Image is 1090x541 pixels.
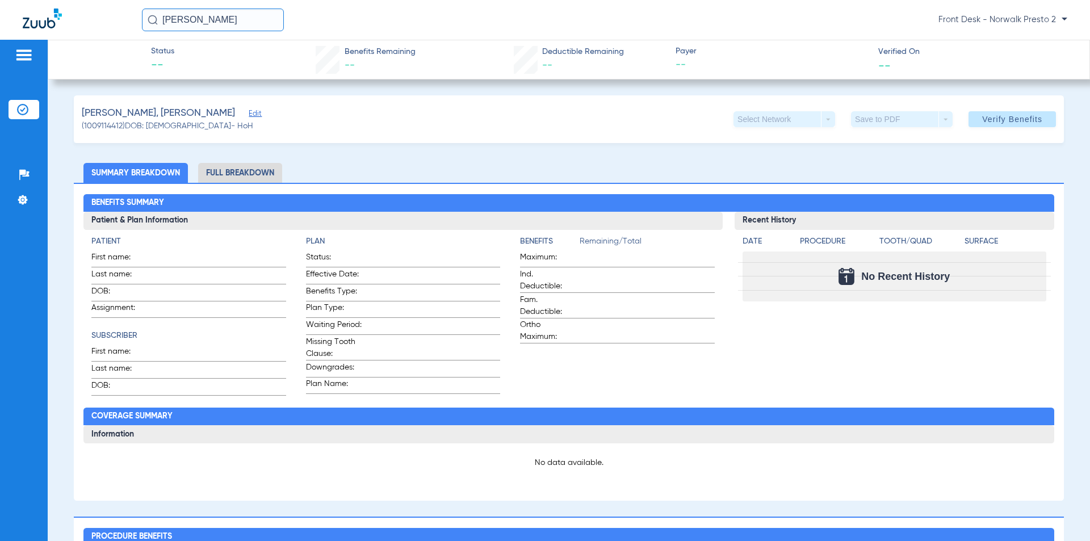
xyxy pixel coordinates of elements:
[83,212,722,230] h3: Patient & Plan Information
[861,271,950,282] span: No Recent History
[879,236,961,248] h4: Tooth/Quad
[743,236,790,248] h4: Date
[306,336,362,360] span: Missing Tooth Clause:
[1033,487,1090,541] iframe: Chat Widget
[800,236,875,248] h4: Procedure
[91,457,1046,468] p: No data available.
[82,106,235,120] span: [PERSON_NAME], [PERSON_NAME]
[520,294,576,318] span: Fam. Deductible:
[306,378,362,393] span: Plan Name:
[23,9,62,28] img: Zuub Logo
[198,163,282,183] li: Full Breakdown
[520,236,580,248] h4: Benefits
[878,46,1071,58] span: Verified On
[306,269,362,284] span: Effective Date:
[542,46,624,58] span: Deductible Remaining
[83,408,1054,426] h2: Coverage Summary
[735,212,1054,230] h3: Recent History
[83,194,1054,212] h2: Benefits Summary
[83,163,188,183] li: Summary Breakdown
[306,286,362,301] span: Benefits Type:
[91,380,147,395] span: DOB:
[82,120,253,132] span: (1009114412) DOB: [DEMOGRAPHIC_DATA] - HoH
[91,346,147,361] span: First name:
[969,111,1056,127] button: Verify Benefits
[965,236,1046,251] app-breakdown-title: Surface
[982,115,1042,124] span: Verify Benefits
[879,236,961,251] app-breakdown-title: Tooth/Quad
[306,362,362,377] span: Downgrades:
[91,236,286,248] h4: Patient
[249,110,259,120] span: Edit
[306,251,362,267] span: Status:
[676,58,869,72] span: --
[83,425,1054,443] h3: Information
[938,14,1067,26] span: Front Desk - Norwalk Presto 2
[345,60,355,70] span: --
[520,319,576,343] span: Ortho Maximum:
[306,319,362,334] span: Waiting Period:
[878,59,891,71] span: --
[542,60,552,70] span: --
[676,45,869,57] span: Payer
[15,48,33,62] img: hamburger-icon
[520,236,580,251] app-breakdown-title: Benefits
[91,269,147,284] span: Last name:
[91,330,286,342] h4: Subscriber
[800,236,875,251] app-breakdown-title: Procedure
[91,286,147,301] span: DOB:
[965,236,1046,248] h4: Surface
[520,251,576,267] span: Maximum:
[91,251,147,267] span: First name:
[148,15,158,25] img: Search Icon
[306,236,500,248] h4: Plan
[306,302,362,317] span: Plan Type:
[839,268,854,285] img: Calendar
[520,269,576,292] span: Ind. Deductible:
[580,236,714,251] span: Remaining/Total
[345,46,416,58] span: Benefits Remaining
[142,9,284,31] input: Search for patients
[743,236,790,251] app-breakdown-title: Date
[151,45,174,57] span: Status
[91,302,147,317] span: Assignment:
[91,363,147,378] span: Last name:
[151,58,174,74] span: --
